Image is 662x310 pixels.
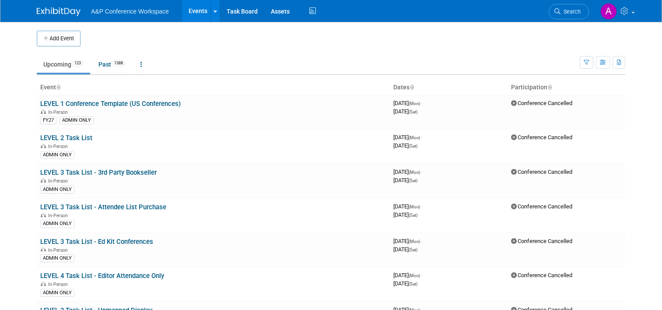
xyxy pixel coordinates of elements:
span: [DATE] [393,280,417,287]
span: [DATE] [393,203,423,210]
span: (Mon) [409,135,420,140]
button: Add Event [37,31,81,46]
span: [DATE] [393,246,417,253]
img: In-Person Event [41,282,46,286]
span: Conference Cancelled [511,100,572,106]
span: [DATE] [393,134,423,141]
span: (Sat) [409,213,417,218]
span: In-Person [48,109,70,115]
span: In-Person [48,247,70,253]
span: Conference Cancelled [511,272,572,278]
a: LEVEL 3 Task List - Attendee List Purchase [40,203,166,211]
span: A&P Conference Workspace [91,8,169,15]
span: (Mon) [409,239,420,244]
a: Search [549,4,589,19]
img: In-Person Event [41,109,46,114]
span: (Sat) [409,178,417,183]
div: ADMIN ONLY [40,254,74,262]
a: Upcoming123 [37,56,90,73]
span: - [421,272,423,278]
span: (Sat) [409,109,417,114]
span: In-Person [48,178,70,184]
th: Dates [390,80,508,95]
th: Participation [508,80,625,95]
img: In-Person Event [41,144,46,148]
span: Conference Cancelled [511,238,572,244]
div: FY27 [40,116,56,124]
img: In-Person Event [41,247,46,252]
span: [DATE] [393,169,423,175]
th: Event [37,80,390,95]
div: ADMIN ONLY [40,186,74,194]
span: [DATE] [393,238,423,244]
a: LEVEL 2 Task List [40,134,92,142]
span: (Mon) [409,273,420,278]
span: [DATE] [393,177,417,183]
span: [DATE] [393,142,417,149]
a: LEVEL 3 Task List - Ed Kit Conferences [40,238,153,246]
a: Sort by Start Date [410,84,414,91]
a: Sort by Event Name [56,84,60,91]
span: (Mon) [409,101,420,106]
span: In-Person [48,213,70,218]
span: [DATE] [393,108,417,115]
div: ADMIN ONLY [40,220,74,228]
a: Sort by Participation Type [547,84,552,91]
span: 1388 [112,60,126,67]
img: In-Person Event [41,213,46,217]
span: - [421,100,423,106]
span: Conference Cancelled [511,169,572,175]
span: Conference Cancelled [511,203,572,210]
span: 123 [72,60,84,67]
span: Conference Cancelled [511,134,572,141]
span: [DATE] [393,272,423,278]
span: - [421,203,423,210]
span: (Mon) [409,170,420,175]
span: (Sat) [409,282,417,286]
span: [DATE] [393,211,417,218]
span: (Sat) [409,144,417,148]
a: LEVEL 4 Task List - Editor Attendance Only [40,272,164,280]
span: (Mon) [409,204,420,209]
a: LEVEL 1 Conference Template (US Conferences) [40,100,181,108]
img: ExhibitDay [37,7,81,16]
img: In-Person Event [41,178,46,183]
div: ADMIN ONLY [40,289,74,297]
div: ADMIN ONLY [60,116,94,124]
img: Anna Roberts [600,3,617,20]
span: Search [560,8,581,15]
div: ADMIN ONLY [40,151,74,159]
span: In-Person [48,282,70,287]
span: - [421,134,423,141]
span: [DATE] [393,100,423,106]
span: - [421,238,423,244]
a: Past1388 [92,56,132,73]
a: LEVEL 3 Task List - 3rd Party Bookseller [40,169,157,176]
span: In-Person [48,144,70,149]
span: - [421,169,423,175]
span: (Sat) [409,247,417,252]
